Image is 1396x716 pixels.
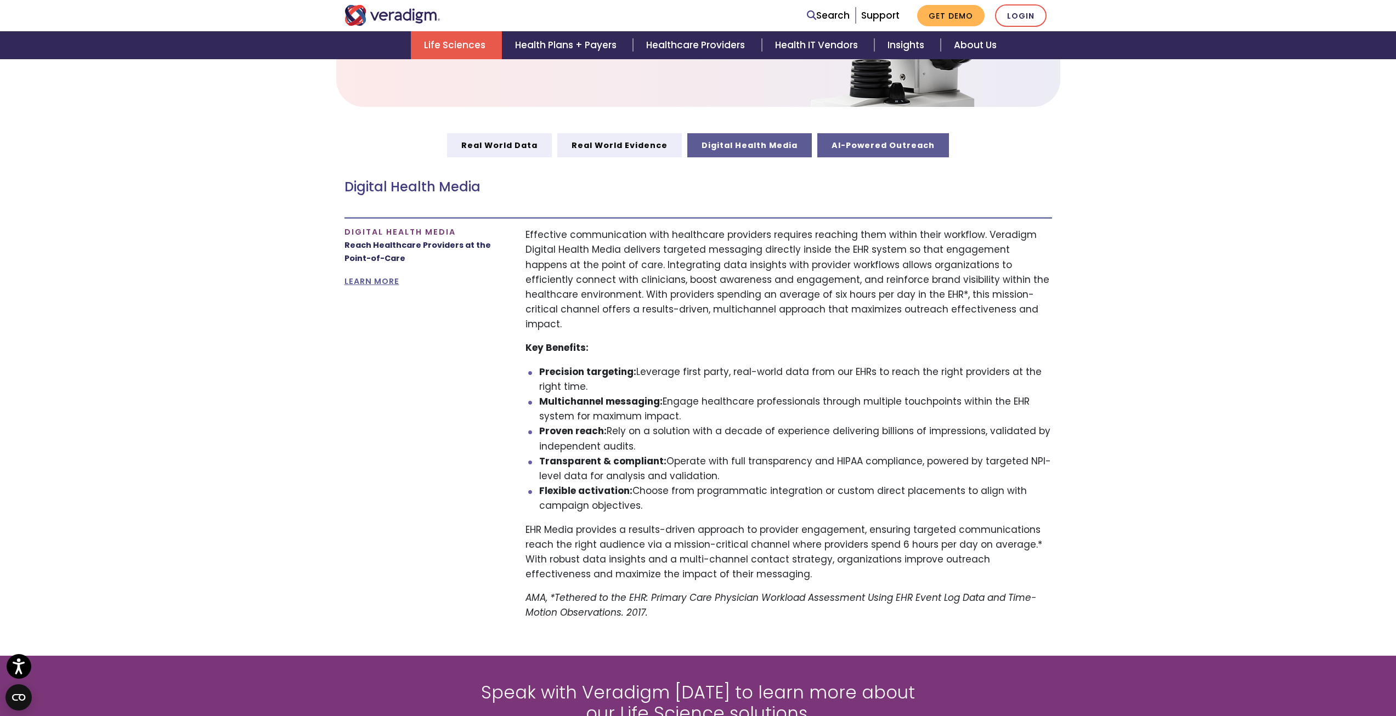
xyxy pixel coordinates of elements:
[539,484,1052,513] li: Choose from programmatic integration or custom direct placements to align with campaign objectives.
[5,684,32,711] button: Open CMP widget
[539,484,632,497] strong: Flexible activation:
[762,31,874,59] a: Health IT Vendors
[687,133,812,157] a: Digital Health Media
[344,239,509,264] p: Reach Healthcare Providers at the Point-of-Care
[557,133,682,157] a: Real World Evidence
[817,133,949,157] a: AI-Powered Outreach
[344,5,440,26] img: Veradigm logo
[502,31,633,59] a: Health Plans + Payers
[874,31,941,59] a: Insights
[807,8,850,23] a: Search
[539,424,607,437] strong: Proven reach:
[539,395,663,408] strong: Multichannel messaging:
[539,365,636,378] strong: Precision targeting:
[447,133,552,157] a: Real World Data
[539,365,1052,394] li: Leverage first party, real-world data from our EHRs to reach the right providers at the right time.
[525,522,1052,582] p: EHR Media provides a results-driven approach to provider engagement, ensuring targeted communicat...
[539,454,666,468] strong: Transparent & compliant:
[525,591,1036,619] em: AMA, *Tethered to the EHR: Primary Care Physician Workload Assessment Using EHR Event Log Data an...
[344,179,1052,195] h3: Digital Health Media
[941,31,1010,59] a: About Us
[344,228,509,237] h4: Digital Health Media
[633,31,761,59] a: Healthcare Providers
[917,5,985,26] a: Get Demo
[525,228,1052,332] p: Effective communication with healthcare providers requires reaching them within their workflow. V...
[539,424,1052,453] li: Rely on a solution with a decade of experience delivering billions of impressions, validated by i...
[995,4,1047,27] a: Login
[539,454,1052,484] li: Operate with full transparency and HIPAA compliance, powered by targeted NPI-level data for analy...
[344,276,399,287] a: LEARN MORE
[411,31,502,59] a: Life Sciences
[539,394,1052,424] li: Engage healthcare professionals through multiple touchpoints within the EHR system for maximum im...
[861,9,900,22] a: Support
[525,341,589,354] strong: Key Benefits:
